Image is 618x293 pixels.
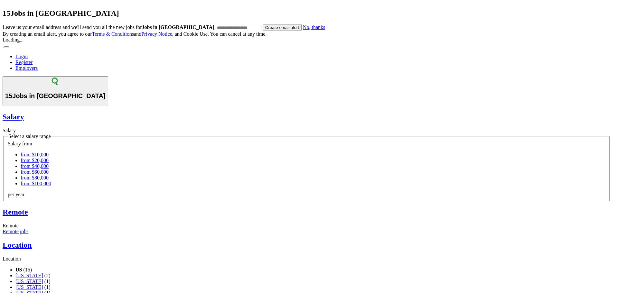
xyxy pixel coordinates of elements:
h2: Jobs in [GEOGRAPHIC_DATA] [3,9,611,18]
span: 15 [3,9,10,17]
a: from $60,000 [21,169,49,175]
div: Location [3,256,611,262]
a: Terms & Conditions [92,31,134,37]
span: (2) [44,273,51,278]
div: Loading... [3,37,611,43]
a: from $80,000 [21,175,49,180]
a: No, thanks [303,24,325,30]
strong: US [15,267,22,272]
div: By creating an email alert, you agree to our and , and Cookie Use. You can cancel at any time. [3,31,611,37]
a: [US_STATE] [15,284,43,290]
a: [US_STATE] [15,279,43,284]
button: Create email alert [263,24,302,31]
a: from $10,000 [21,152,49,157]
span: (1) [44,284,51,290]
a: [US_STATE] [15,273,43,278]
button: 15Jobs in [GEOGRAPHIC_DATA] [3,76,108,106]
a: Employers [15,65,38,71]
a: Login [15,54,28,59]
a: Register [15,60,33,65]
label: Leave us your email address and we'll send you all the new jobs for [3,24,214,30]
button: Toggle main navigation menu [4,46,9,48]
span: (1) [44,279,51,284]
span: 15 [5,92,12,99]
a: from $40,000 [21,163,49,169]
legend: Select a salary range [8,133,51,139]
a: from $20,000 [21,158,49,163]
h1: Jobs in [GEOGRAPHIC_DATA] [5,92,106,100]
a: Remote [3,208,611,216]
strong: Jobs in [GEOGRAPHIC_DATA] [142,24,214,30]
a: Salary [3,113,611,121]
a: Location [3,241,611,250]
div: per year [8,192,605,197]
a: Privacy Notice [141,31,172,37]
span: (15) [23,267,32,272]
a: Remote jobs [3,229,28,234]
div: Salary [3,128,611,133]
div: Remote [3,223,611,229]
a: from $100,000 [21,181,51,186]
label: Salary from [8,141,32,146]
